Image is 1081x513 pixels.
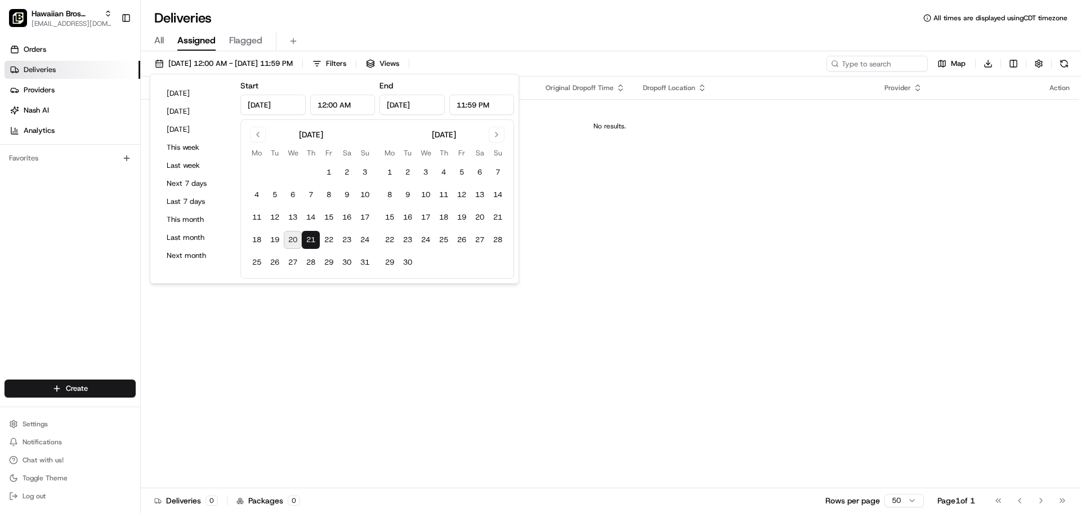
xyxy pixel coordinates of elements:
button: 16 [338,208,356,226]
div: 0 [206,496,218,506]
button: [EMAIL_ADDRESS][DOMAIN_NAME] [32,19,112,28]
button: 7 [302,186,320,204]
span: Toggle Theme [23,474,68,483]
input: Date [379,95,445,115]
button: 13 [471,186,489,204]
button: 2 [338,163,356,181]
th: Saturday [338,147,356,159]
button: Go to next month [489,127,504,142]
button: 9 [399,186,417,204]
button: 10 [356,186,374,204]
button: 31 [356,253,374,271]
button: Map [932,56,971,72]
span: Filters [326,59,346,69]
button: 14 [302,208,320,226]
button: 20 [471,208,489,226]
button: 5 [266,186,284,204]
span: Deliveries [24,65,56,75]
div: 📗 [11,164,20,173]
button: 3 [356,163,374,181]
span: Analytics [24,126,55,136]
button: 10 [417,186,435,204]
div: 💻 [95,164,104,173]
th: Monday [381,147,399,159]
span: Log out [23,492,46,501]
input: Date [240,95,306,115]
button: Notifications [5,434,136,450]
button: 21 [302,231,320,249]
th: Friday [320,147,338,159]
a: Orders [5,41,140,59]
button: 23 [399,231,417,249]
button: Settings [5,416,136,432]
button: 26 [266,253,284,271]
div: Packages [236,495,300,506]
span: Knowledge Base [23,163,86,175]
label: Start [240,81,258,91]
span: Views [379,59,399,69]
button: 12 [266,208,284,226]
button: 24 [356,231,374,249]
th: Monday [248,147,266,159]
button: Next month [162,248,229,264]
div: No results. [145,122,1074,131]
input: Clear [29,73,186,84]
span: Orders [24,44,46,55]
button: 5 [453,163,471,181]
th: Thursday [435,147,453,159]
button: 18 [248,231,266,249]
button: 9 [338,186,356,204]
p: Rows per page [825,495,880,506]
span: All times are displayed using CDT timezone [933,14,1067,23]
input: Time [449,95,515,115]
a: Nash AI [5,101,140,119]
button: Hawaiian Bros (Lee's Summit MO)Hawaiian Bros ([PERSON_NAME] Summit MO)[EMAIL_ADDRESS][DOMAIN_NAME] [5,5,117,32]
button: 16 [399,208,417,226]
span: API Documentation [106,163,181,175]
a: Analytics [5,122,140,140]
img: 1736555255976-a54dd68f-1ca7-489b-9aae-adbdc363a1c4 [11,108,32,128]
button: Next 7 days [162,176,229,191]
span: Assigned [177,34,216,47]
div: We're available if you need us! [38,119,142,128]
span: Provider [885,83,911,92]
button: 3 [417,163,435,181]
input: Type to search [827,56,928,72]
img: Hawaiian Bros (Lee's Summit MO) [9,9,27,27]
button: This month [162,212,229,227]
button: 29 [320,253,338,271]
button: 21 [489,208,507,226]
div: [DATE] [432,129,456,140]
button: Last month [162,230,229,246]
button: 29 [381,253,399,271]
button: [DATE] [162,122,229,137]
button: [DATE] [162,104,229,119]
button: Last week [162,158,229,173]
div: Favorites [5,149,136,167]
button: Last 7 days [162,194,229,209]
input: Time [310,95,376,115]
th: Sunday [356,147,374,159]
span: Create [66,383,88,394]
th: Saturday [471,147,489,159]
th: Thursday [302,147,320,159]
button: 11 [248,208,266,226]
button: 26 [453,231,471,249]
img: Nash [11,11,34,34]
th: Tuesday [399,147,417,159]
button: 1 [381,163,399,181]
span: Notifications [23,438,62,447]
span: Settings [23,420,48,429]
button: [DATE] [162,86,229,101]
button: 22 [381,231,399,249]
div: [DATE] [299,129,323,140]
div: Start new chat [38,108,185,119]
button: 12 [453,186,471,204]
button: 11 [435,186,453,204]
span: Hawaiian Bros ([PERSON_NAME] Summit MO) [32,8,100,19]
button: 6 [471,163,489,181]
button: 7 [489,163,507,181]
button: Toggle Theme [5,470,136,486]
a: 📗Knowledge Base [7,159,91,179]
